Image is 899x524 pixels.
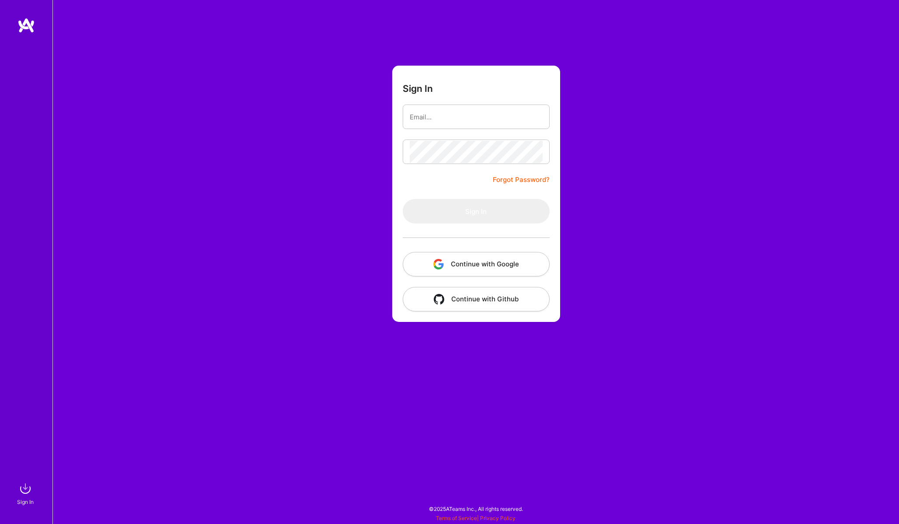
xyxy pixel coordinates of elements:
h3: Sign In [403,83,433,94]
a: Forgot Password? [493,175,550,185]
a: Terms of Service [436,515,477,521]
img: sign in [17,480,34,497]
img: icon [434,294,444,304]
a: sign inSign In [18,480,34,507]
span: | [436,515,516,521]
input: Email... [410,106,543,128]
div: Sign In [17,497,34,507]
button: Continue with Google [403,252,550,276]
div: © 2025 ATeams Inc., All rights reserved. [52,498,899,520]
button: Sign In [403,199,550,224]
a: Privacy Policy [480,515,516,521]
img: logo [17,17,35,33]
img: icon [433,259,444,269]
button: Continue with Github [403,287,550,311]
